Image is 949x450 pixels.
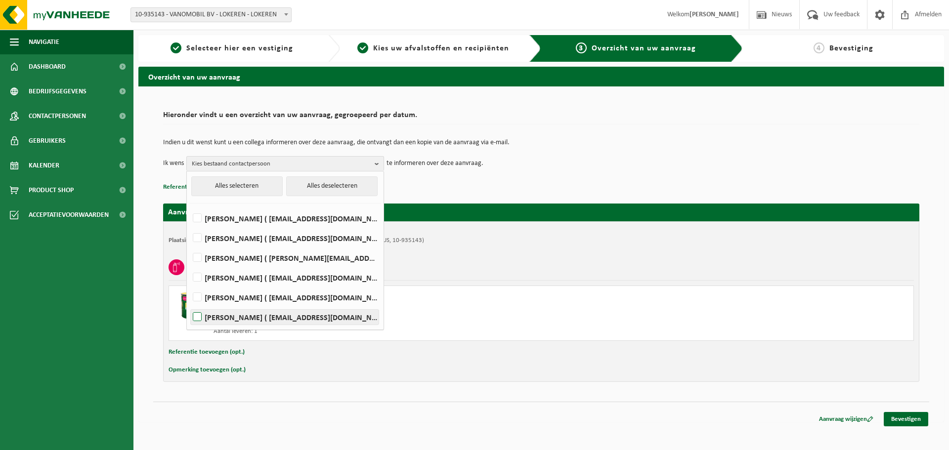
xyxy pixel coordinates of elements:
span: 3 [576,42,587,53]
span: Product Shop [29,178,74,203]
span: Bevestiging [829,44,873,52]
span: Gebruikers [29,128,66,153]
span: Kalender [29,153,59,178]
button: Alles selecteren [191,176,283,196]
button: Kies bestaand contactpersoon [186,156,384,171]
span: Bedrijfsgegevens [29,79,86,104]
label: [PERSON_NAME] ( [EMAIL_ADDRESS][DOMAIN_NAME] ) [191,290,379,305]
label: [PERSON_NAME] ( [EMAIL_ADDRESS][DOMAIN_NAME] ) [191,270,379,285]
span: Selecteer hier een vestiging [186,44,293,52]
div: Ophalen en plaatsen lege [214,307,581,315]
button: Referentie toevoegen (opt.) [169,346,245,359]
a: Aanvraag wijzigen [812,412,881,426]
p: te informeren over deze aanvraag. [387,156,483,171]
div: Aantal leveren: 1 [214,327,581,335]
h2: Hieronder vindt u een overzicht van uw aanvraag, gegroepeerd per datum. [163,111,919,124]
div: Aantal ophalen : 1 [214,320,581,327]
a: Bevestigen [884,412,928,426]
span: Dashboard [29,54,66,79]
span: Contactpersonen [29,104,86,128]
button: Alles deselecteren [286,176,378,196]
label: [PERSON_NAME] ( [EMAIL_ADDRESS][DOMAIN_NAME] ) [191,231,379,245]
p: Ik wens [163,156,184,171]
label: [PERSON_NAME] ( [PERSON_NAME][EMAIL_ADDRESS][DOMAIN_NAME] ) [191,250,379,265]
h2: Overzicht van uw aanvraag [138,67,944,86]
button: Opmerking toevoegen (opt.) [169,364,246,376]
a: 1Selecteer hier een vestiging [143,42,320,54]
span: 1 [171,42,181,53]
span: 10-935143 - VANOMOBIL BV - LOKEREN - LOKEREN [130,7,292,22]
strong: Aanvraag voor [DATE] [168,208,242,216]
span: Navigatie [29,30,59,54]
span: 4 [814,42,824,53]
strong: Plaatsingsadres: [169,237,212,244]
img: PB-OT-0200-MET-00-03.png [174,291,204,321]
span: Overzicht van uw aanvraag [592,44,696,52]
label: [PERSON_NAME] ( [EMAIL_ADDRESS][DOMAIN_NAME] ) [191,211,379,226]
a: 2Kies uw afvalstoffen en recipiënten [345,42,522,54]
button: Referentie toevoegen (opt.) [163,181,239,194]
span: Acceptatievoorwaarden [29,203,109,227]
span: 10-935143 - VANOMOBIL BV - LOKEREN - LOKEREN [131,8,291,22]
span: Kies bestaand contactpersoon [192,157,371,171]
span: Kies uw afvalstoffen en recipiënten [373,44,509,52]
p: Indien u dit wenst kunt u een collega informeren over deze aanvraag, die ontvangt dan een kopie v... [163,139,919,146]
label: [PERSON_NAME] ( [EMAIL_ADDRESS][DOMAIN_NAME] ) [191,310,379,325]
strong: [PERSON_NAME] [690,11,739,18]
span: 2 [357,42,368,53]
